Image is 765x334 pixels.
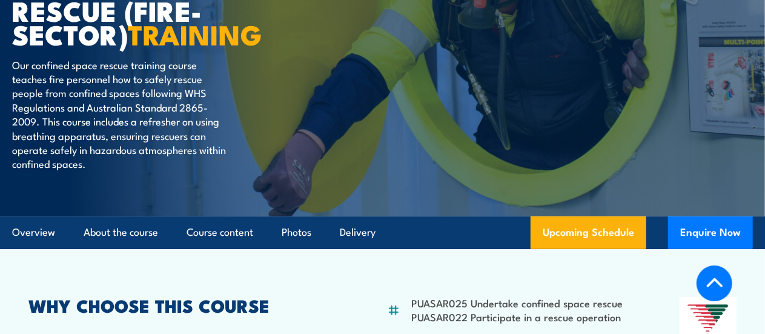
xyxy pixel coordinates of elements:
[84,216,158,249] a: About the course
[28,297,336,313] h2: WHY CHOOSE THIS COURSE
[12,216,55,249] a: Overview
[412,310,623,324] li: PUASAR022 Participate in a rescue operation
[12,58,233,171] p: Our confined space rescue training course teaches fire personnel how to safely rescue people from...
[282,216,311,249] a: Photos
[412,296,623,310] li: PUASAR025 Undertake confined space rescue
[187,216,253,249] a: Course content
[668,216,753,249] button: Enquire Now
[340,216,376,249] a: Delivery
[128,13,262,55] strong: TRAINING
[531,216,646,249] a: Upcoming Schedule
